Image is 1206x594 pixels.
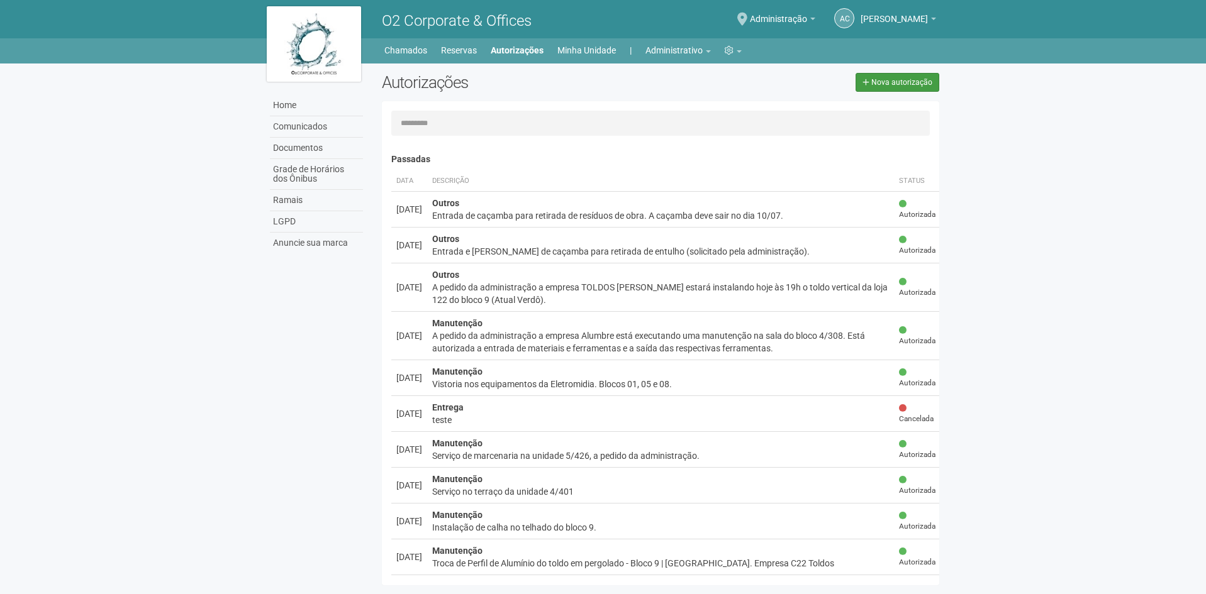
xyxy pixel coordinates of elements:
div: [DATE] [396,239,422,251]
h2: Autorizações [382,73,651,92]
span: Ana Carla de Carvalho Silva [861,2,928,24]
a: Autorizações [491,41,544,59]
div: [DATE] [396,203,422,216]
strong: Entrega [432,402,464,412]
h4: Passadas [391,155,930,164]
div: Troca de Perfil de Alumínio do toldo em pergolado - Bloco 9 | [GEOGRAPHIC_DATA]. Empresa C22 Toldos [432,557,889,569]
strong: Outros [432,234,459,244]
img: logo.jpg [267,6,361,82]
div: teste [432,414,889,426]
span: Autorizada [899,510,935,532]
div: Serviço de marcenaria na unidade 5/426, a pedido da administração. [432,449,889,462]
div: [DATE] [396,371,422,384]
a: | [630,41,632,59]
div: Entrada de caçamba para retirada de resíduos de obra. A caçamba deve sair no dia 10/07. [432,209,889,222]
a: Reservas [441,41,477,59]
span: Nova autorização [871,78,932,87]
div: Instalação de calha no telhado do bloco 9. [432,521,889,534]
a: Administrativo [645,41,711,59]
span: O2 Corporate & Offices [382,12,532,30]
span: Autorizada [899,546,935,568]
a: Nova autorização [856,73,939,92]
div: A pedido da administração a empresa TOLDOS [PERSON_NAME] estará instalando hoje às 19h o toldo ve... [432,281,889,306]
a: AC [834,8,854,28]
div: [DATE] [396,407,422,420]
a: Documentos [270,138,363,159]
span: Autorizada [899,199,935,220]
div: Vistoria nos equipamentos da Eletromidia. Blocos 01, 05 e 08. [432,378,889,390]
strong: Manutenção [432,510,483,520]
span: Autorizada [899,277,935,298]
a: [PERSON_NAME] [861,16,936,26]
div: A pedido da administração a empresa Alumbre está executando uma manutenção na sala do bloco 4/308... [432,329,889,355]
div: [DATE] [396,515,422,527]
a: Anuncie sua marca [270,233,363,253]
th: Status [894,171,941,192]
span: Cancelada [899,403,935,424]
div: Serviço no terraço da unidade 4/401 [432,485,889,498]
div: [DATE] [396,479,422,492]
a: Chamados [384,41,427,59]
a: Ramais [270,190,363,211]
div: Entrada e [PERSON_NAME] de caçamba para retirada de entulho (solicitado pela administração). [432,245,889,258]
a: Minha Unidade [557,41,616,59]
strong: Manutenção [432,366,483,377]
strong: Manutenção [432,474,483,484]
div: [DATE] [396,281,422,294]
a: LGPD [270,211,363,233]
span: Autorizada [899,325,935,346]
div: [DATE] [396,443,422,456]
div: [DATE] [396,329,422,342]
th: Data [391,171,427,192]
strong: Outros [432,270,459,280]
strong: Manutenção [432,318,483,328]
a: Grade de Horários dos Ônibus [270,159,363,190]
span: Autorizada [899,367,935,388]
a: Comunicados [270,116,363,138]
span: Autorizada [899,475,935,496]
span: Autorizada [899,439,935,460]
a: Home [270,95,363,116]
strong: Manutenção [432,438,483,448]
strong: Manutenção [432,546,483,556]
div: [DATE] [396,551,422,563]
a: Administração [750,16,815,26]
span: Autorizada [899,234,935,256]
th: Descrição [427,171,894,192]
a: Configurações [725,41,742,59]
strong: Outros [432,198,459,208]
span: Administração [750,2,807,24]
